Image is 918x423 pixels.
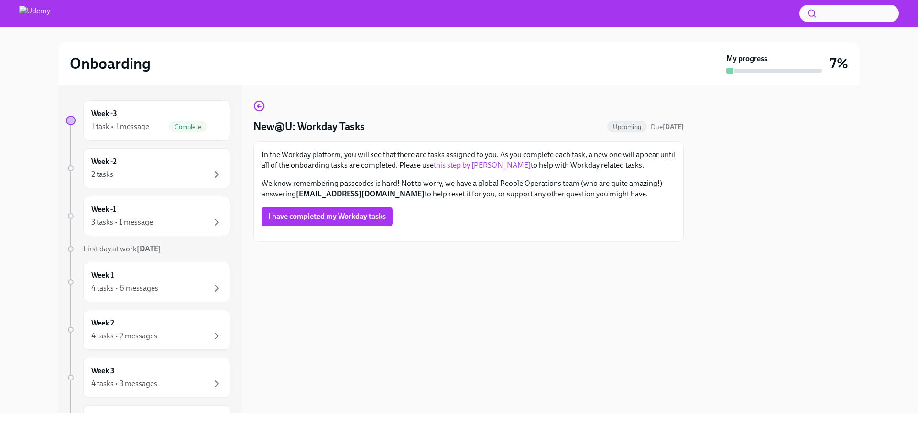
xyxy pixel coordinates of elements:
span: October 13th, 2025 09:00 [651,122,684,131]
span: Complete [169,123,207,130]
div: 4 tasks • 3 messages [91,379,157,389]
span: I have completed my Workday tasks [268,212,386,221]
p: In the Workday platform, you will see that there are tasks assigned to you. As you complete each ... [262,150,676,171]
span: First day at work [83,244,161,253]
strong: [DATE] [137,244,161,253]
a: Week -22 tasks [66,148,230,188]
a: Week 14 tasks • 6 messages [66,262,230,302]
strong: [EMAIL_ADDRESS][DOMAIN_NAME] [296,189,425,198]
p: We know remembering passcodes is hard! Not to worry, we have a global People Operations team (who... [262,178,676,199]
a: Week -31 task • 1 messageComplete [66,100,230,141]
a: First day at work[DATE] [66,244,230,254]
h6: Week -1 [91,204,116,215]
h3: 7% [830,55,848,72]
strong: [DATE] [663,123,684,131]
h2: Onboarding [70,54,151,73]
span: Due [651,123,684,131]
h6: Week 3 [91,366,115,376]
a: this step by [PERSON_NAME] [434,161,531,170]
h6: Week 1 [91,270,114,281]
h6: Week -3 [91,108,117,119]
div: 4 tasks • 2 messages [91,331,157,341]
img: Udemy [19,6,50,21]
a: Week 34 tasks • 3 messages [66,358,230,398]
span: Upcoming [607,123,647,130]
div: 4 tasks • 6 messages [91,283,158,293]
a: Week 24 tasks • 2 messages [66,310,230,350]
div: 1 task • 1 message [91,121,149,132]
h4: New@U: Workday Tasks [253,119,365,134]
h6: Week 2 [91,318,114,328]
strong: My progress [726,54,767,64]
div: 3 tasks • 1 message [91,217,153,228]
button: I have completed my Workday tasks [262,207,393,226]
h6: Week -2 [91,156,117,167]
div: 2 tasks [91,169,113,180]
a: Week -13 tasks • 1 message [66,196,230,236]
